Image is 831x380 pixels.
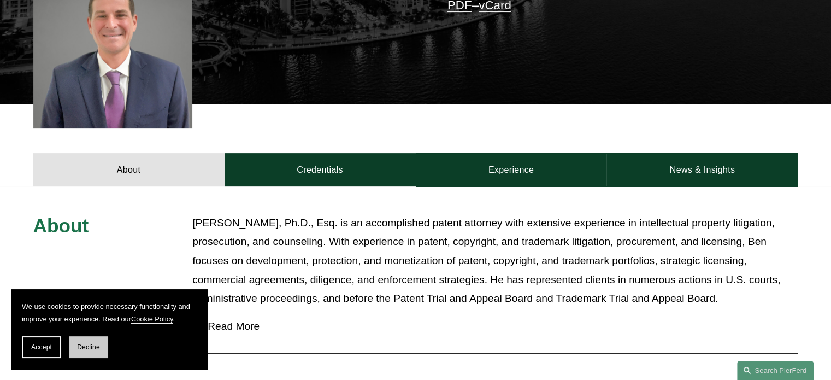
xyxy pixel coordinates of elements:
a: Cookie Policy [131,315,173,323]
span: Accept [31,343,52,351]
a: Credentials [225,153,416,186]
p: [PERSON_NAME], Ph.D., Esq. is an accomplished patent attorney with extensive experience in intell... [192,214,798,308]
button: Read More [192,312,798,341]
a: Search this site [737,361,814,380]
a: News & Insights [606,153,798,186]
a: Experience [416,153,607,186]
p: We use cookies to provide necessary functionality and improve your experience. Read our . [22,300,197,325]
span: Decline [77,343,100,351]
button: Decline [69,336,108,358]
span: About [33,215,89,236]
a: About [33,153,225,186]
section: Cookie banner [11,289,208,369]
button: Accept [22,336,61,358]
span: Read More [200,320,798,332]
